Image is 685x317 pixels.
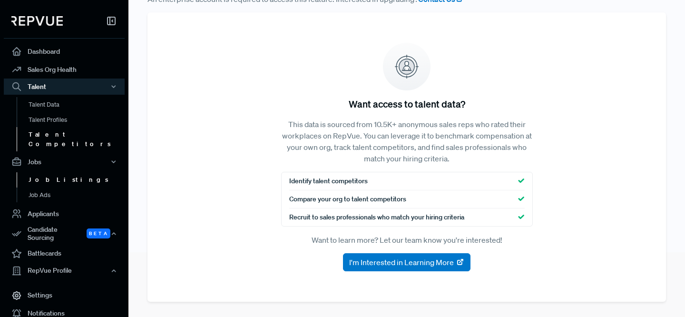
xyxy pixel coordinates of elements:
[11,16,63,26] img: RepVue
[349,257,454,268] span: I'm Interested in Learning More
[4,79,125,95] button: Talent
[4,60,125,79] a: Sales Org Health
[17,97,137,112] a: Talent Data
[4,244,125,262] a: Battlecards
[17,127,137,151] a: Talent Competitors
[87,228,110,238] span: Beta
[289,194,406,204] span: Compare your org to talent competitors
[17,187,137,202] a: Job Ads
[4,286,125,304] a: Settings
[281,234,533,246] p: Want to learn more? Let our team know you're interested!
[281,119,533,164] p: This data is sourced from 10.5K+ anonymous sales reps who rated their workplaces on RepVue. You c...
[4,205,125,223] a: Applicants
[4,262,125,278] button: RepVue Profile
[289,176,368,186] span: Identify talent competitors
[289,212,464,222] span: Recruit to sales professionals who match your hiring criteria
[17,172,137,188] a: Job Listings
[4,154,125,170] button: Jobs
[4,223,125,245] button: Candidate Sourcing Beta
[343,253,470,271] button: I'm Interested in Learning More
[4,223,125,245] div: Candidate Sourcing
[17,112,137,127] a: Talent Profiles
[349,98,465,109] h5: Want access to talent data?
[4,42,125,60] a: Dashboard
